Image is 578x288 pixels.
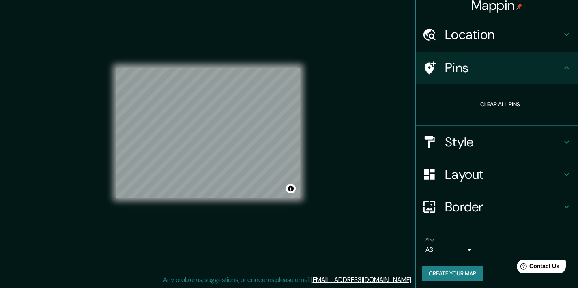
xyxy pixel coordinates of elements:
[416,18,578,51] div: Location
[445,60,562,76] h4: Pins
[414,275,415,285] div: .
[413,275,414,285] div: .
[506,256,569,279] iframe: Help widget launcher
[116,68,300,198] canvas: Map
[416,52,578,84] div: Pins
[445,166,562,183] h4: Layout
[445,26,562,43] h4: Location
[422,266,483,281] button: Create your map
[445,134,562,150] h4: Style
[416,191,578,223] div: Border
[163,275,413,285] p: Any problems, suggestions, or concerns please email .
[416,126,578,158] div: Style
[425,243,474,256] div: A3
[286,184,296,193] button: Toggle attribution
[416,158,578,191] div: Layout
[474,97,526,112] button: Clear all pins
[516,3,522,10] img: pin-icon.png
[425,236,434,243] label: Size
[311,275,411,284] a: [EMAIL_ADDRESS][DOMAIN_NAME]
[445,199,562,215] h4: Border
